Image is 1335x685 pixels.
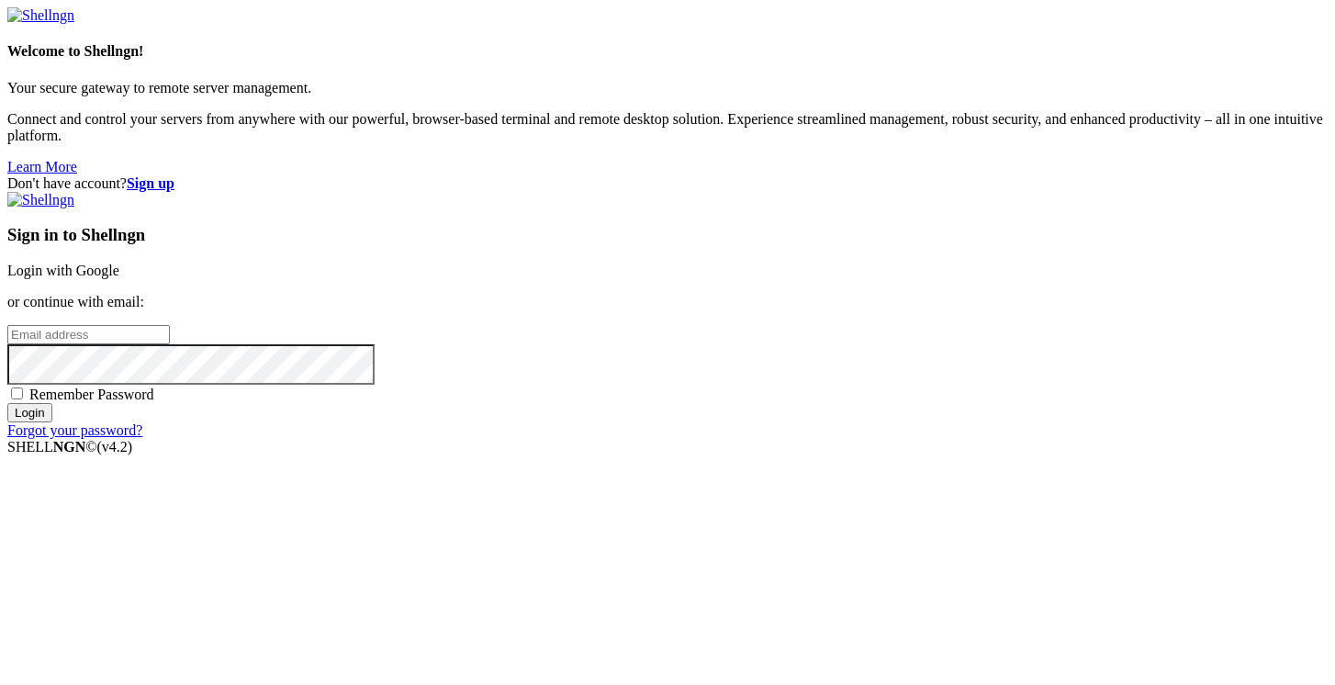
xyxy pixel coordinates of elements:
h3: Sign in to Shellngn [7,225,1328,245]
a: Login with Google [7,263,119,278]
p: Your secure gateway to remote server management. [7,80,1328,96]
a: Forgot your password? [7,422,142,438]
a: Learn More [7,159,77,174]
input: Email address [7,325,170,344]
b: NGN [53,439,86,455]
img: Shellngn [7,192,74,208]
img: Shellngn [7,7,74,24]
span: 4.2.0 [97,439,133,455]
span: Remember Password [29,387,154,402]
h4: Welcome to Shellngn! [7,43,1328,60]
span: SHELL © [7,439,132,455]
p: or continue with email: [7,294,1328,310]
div: Don't have account? [7,175,1328,192]
input: Login [7,403,52,422]
input: Remember Password [11,387,23,399]
a: Sign up [127,175,174,191]
p: Connect and control your servers from anywhere with our powerful, browser-based terminal and remo... [7,111,1328,144]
